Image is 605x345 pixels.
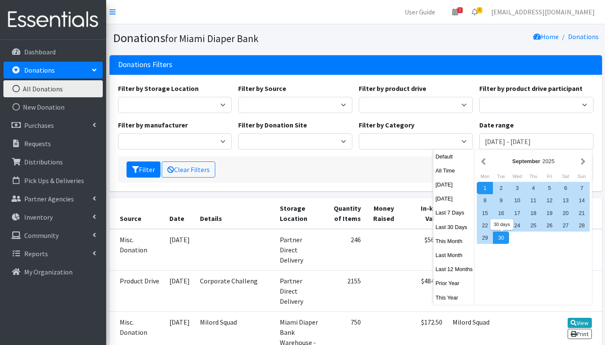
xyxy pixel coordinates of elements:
[477,232,493,244] div: 29
[445,3,465,20] a: 2
[110,229,165,271] td: Misc. Donation
[541,171,557,182] div: Friday
[509,207,525,219] div: 17
[24,268,73,276] p: My Organization
[433,235,475,247] button: This Month
[509,219,525,232] div: 24
[24,213,53,221] p: Inventory
[568,329,592,339] a: Print
[113,31,353,45] h1: Donations
[24,249,48,258] p: Reports
[574,182,590,194] div: 7
[525,194,541,206] div: 11
[477,219,493,232] div: 22
[574,219,590,232] div: 28
[541,219,557,232] div: 26
[165,32,259,45] small: for Miami Diaper Bank
[238,83,286,93] label: Filter by Source
[477,207,493,219] div: 15
[164,229,195,271] td: [DATE]
[525,182,541,194] div: 4
[118,83,199,93] label: Filter by Storage Location
[477,182,493,194] div: 1
[195,270,275,311] td: Corporate Challeng
[127,161,160,178] button: Filter
[275,270,326,311] td: Partner Direct Delivery
[574,171,590,182] div: Sunday
[541,194,557,206] div: 12
[479,83,582,93] label: Filter by product drive participant
[568,318,592,328] a: View
[433,150,475,163] button: Default
[465,3,484,20] a: 4
[326,270,366,311] td: 2155
[3,153,103,170] a: Distributions
[238,120,307,130] label: Filter by Donation Site
[568,32,599,41] a: Donations
[195,198,275,229] th: Details
[557,207,574,219] div: 20
[118,60,172,69] h3: Donations Filters
[557,182,574,194] div: 6
[3,135,103,152] a: Requests
[541,182,557,194] div: 5
[433,178,475,191] button: [DATE]
[24,195,74,203] p: Partner Agencies
[24,139,51,148] p: Requests
[24,66,55,74] p: Donations
[3,209,103,226] a: Inventory
[433,277,475,289] button: Prior Year
[24,231,59,240] p: Community
[484,3,602,20] a: [EMAIL_ADDRESS][DOMAIN_NAME]
[557,194,574,206] div: 13
[477,7,482,13] span: 4
[275,229,326,271] td: Partner Direct Delivery
[3,117,103,134] a: Purchases
[24,121,54,130] p: Purchases
[433,291,475,304] button: This Year
[493,219,509,232] div: 23
[399,270,447,311] td: $484.61
[399,198,447,229] th: In-kind Value
[493,182,509,194] div: 2
[512,158,540,164] strong: September
[543,158,554,164] span: 2025
[164,198,195,229] th: Date
[574,194,590,206] div: 14
[525,171,541,182] div: Thursday
[433,192,475,205] button: [DATE]
[493,232,509,244] div: 30
[479,120,514,130] label: Date range
[533,32,559,41] a: Home
[118,120,188,130] label: Filter by manufacturer
[399,229,447,271] td: $56.58
[493,171,509,182] div: Tuesday
[366,198,399,229] th: Money Raised
[557,219,574,232] div: 27
[3,99,103,116] a: New Donation
[477,194,493,206] div: 8
[326,198,366,229] th: Quantity of Items
[3,6,103,34] img: HumanEssentials
[3,172,103,189] a: Pick Ups & Deliveries
[3,190,103,207] a: Partner Agencies
[24,48,56,56] p: Dashboard
[433,249,475,261] button: Last Month
[477,171,493,182] div: Monday
[110,270,165,311] td: Product Drive
[557,171,574,182] div: Saturday
[509,182,525,194] div: 3
[3,80,103,97] a: All Donations
[326,229,366,271] td: 246
[398,3,442,20] a: User Guide
[433,221,475,233] button: Last 30 Days
[3,245,103,262] a: Reports
[525,219,541,232] div: 25
[433,206,475,219] button: Last 7 Days
[359,120,414,130] label: Filter by Category
[493,194,509,206] div: 9
[493,207,509,219] div: 16
[3,263,103,280] a: My Organization
[162,161,215,178] a: Clear Filters
[509,194,525,206] div: 10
